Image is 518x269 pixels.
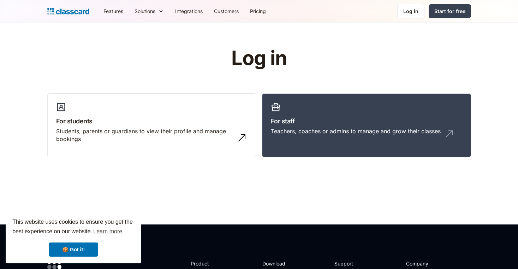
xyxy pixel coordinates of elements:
div: cookieconsent [6,211,141,263]
h1: Log in [147,47,371,69]
h2: Product [191,260,228,267]
span: This website uses cookies to ensure you get the best experience on our website. [12,218,135,237]
a: For staffTeachers, coaches or admins to manage and grow their classes [262,93,471,158]
div: Start for free [434,7,465,15]
a: home [47,6,89,16]
div: Teachers, coaches or admins to manage and grow their classes [271,127,441,135]
h2: Support [334,260,363,267]
div: Solutions [129,3,169,19]
a: For studentsStudents, parents or guardians to view their profile and manage bookings [47,93,256,158]
a: Pricing [244,3,272,19]
a: Customers [208,3,244,19]
div: Solutions [135,7,155,15]
h2: Download [262,260,291,267]
a: Start for free [429,4,471,18]
a: Integrations [169,3,208,19]
div: Students, parents or guardians to view their profile and manage bookings [56,127,233,143]
a: Features [98,3,129,19]
div: Log in [403,7,418,15]
a: Log in [397,4,424,18]
h3: For staff [271,116,462,126]
h3: For students [56,116,248,126]
a: learn more about cookies [92,226,123,237]
a: dismiss cookie message [49,242,98,257]
h2: Company [406,260,453,267]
